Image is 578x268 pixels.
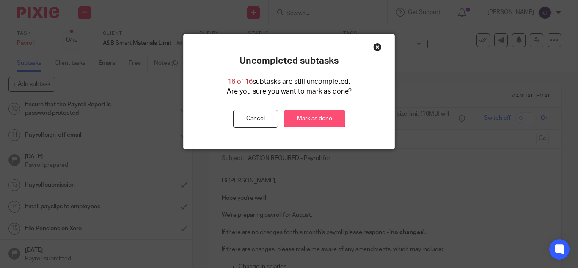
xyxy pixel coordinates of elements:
[233,110,278,128] button: Cancel
[228,77,350,87] p: subtasks are still uncompleted.
[227,87,352,97] p: Are you sure you want to mark as done?
[373,43,382,51] div: Close this dialog window
[284,110,345,128] a: Mark as done
[239,55,339,66] p: Uncompleted subtasks
[228,78,253,85] span: 16 of 16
